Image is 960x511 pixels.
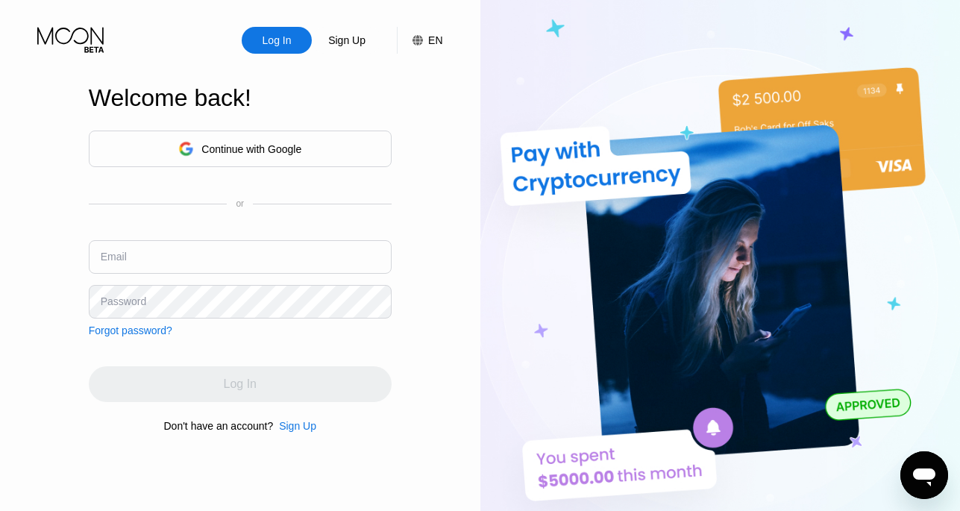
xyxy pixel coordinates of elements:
[89,131,392,167] div: Continue with Google
[273,420,316,432] div: Sign Up
[89,325,172,336] div: Forgot password?
[242,27,312,54] div: Log In
[236,198,244,209] div: or
[900,451,948,499] iframe: Button to launch messaging window
[201,143,301,155] div: Continue with Google
[101,295,146,307] div: Password
[261,33,293,48] div: Log In
[428,34,442,46] div: EN
[279,420,316,432] div: Sign Up
[164,420,274,432] div: Don't have an account?
[312,27,382,54] div: Sign Up
[89,84,392,112] div: Welcome back!
[397,27,442,54] div: EN
[101,251,127,263] div: Email
[327,33,367,48] div: Sign Up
